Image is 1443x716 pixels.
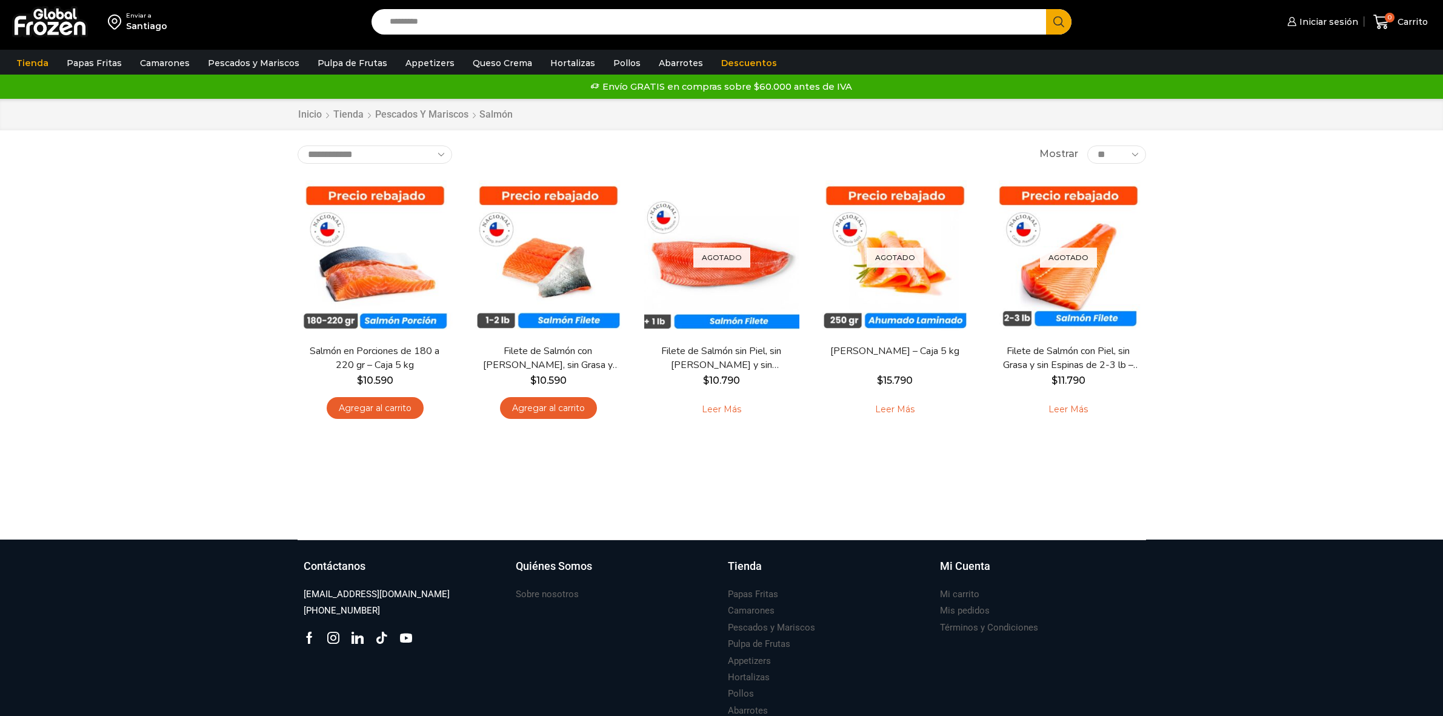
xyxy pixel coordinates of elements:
a: Pollos [728,686,754,702]
a: Camarones [728,603,775,619]
a: Filete de Salmón con [PERSON_NAME], sin Grasa y sin Espinas 1-2 lb – Caja 10 Kg [478,344,618,372]
a: Camarones [134,52,196,75]
button: Search button [1046,9,1071,35]
div: Santiago [126,20,167,32]
a: Quiénes Somos [516,558,716,586]
a: Queso Crema [467,52,538,75]
a: Iniciar sesión [1284,10,1358,34]
h3: Hortalizas [728,671,770,684]
a: Hortalizas [544,52,601,75]
a: Contáctanos [304,558,504,586]
span: $ [530,375,536,386]
h3: Mis pedidos [940,604,990,617]
a: Mis pedidos [940,603,990,619]
a: Filete de Salmón con Piel, sin Grasa y sin Espinas de 2-3 lb – Premium – Caja 10 kg [998,344,1138,372]
a: Papas Fritas [61,52,128,75]
a: Pollos [607,52,647,75]
a: Mi carrito [940,586,979,603]
h3: [PHONE_NUMBER] [304,604,380,617]
a: [EMAIL_ADDRESS][DOMAIN_NAME] [304,586,450,603]
h1: Salmón [479,109,513,120]
a: Leé más sobre “Filete de Salmón con Piel, sin Grasa y sin Espinas de 2-3 lb - Premium - Caja 10 kg” [1030,397,1107,423]
a: [PHONE_NUMBER] [304,603,380,619]
p: Agotado [1040,247,1097,267]
p: Agotado [693,247,750,267]
a: [PERSON_NAME] – Caja 5 kg [825,344,964,358]
a: Appetizers [399,52,461,75]
h3: Papas Fritas [728,588,778,601]
h3: Mi Cuenta [940,558,990,574]
h3: Pollos [728,688,754,700]
a: Filete de Salmón sin Piel, sin [PERSON_NAME] y sin [PERSON_NAME] – Caja 10 Kg [652,344,791,372]
a: Pescados y Mariscos [202,52,305,75]
h3: Sobre nosotros [516,588,579,601]
span: $ [1051,375,1058,386]
a: Sobre nosotros [516,586,579,603]
h3: Camarones [728,604,775,617]
a: Papas Fritas [728,586,778,603]
a: Appetizers [728,653,771,669]
span: 0 [1385,13,1395,22]
a: Tienda [333,108,364,122]
a: Leé más sobre “Salmón Ahumado Laminado - Caja 5 kg” [856,397,933,423]
a: Hortalizas [728,669,770,686]
span: $ [357,375,363,386]
nav: Breadcrumb [298,108,513,122]
a: Salmón en Porciones de 180 a 220 gr – Caja 5 kg [305,344,444,372]
a: Agregar al carrito: “Salmón en Porciones de 180 a 220 gr - Caja 5 kg” [327,397,424,420]
span: Iniciar sesión [1296,16,1358,28]
h3: Mi carrito [940,588,979,601]
a: Términos y Condiciones [940,620,1038,636]
h3: Pescados y Mariscos [728,621,815,634]
bdi: 10.790 [703,375,740,386]
a: Pescados y Mariscos [375,108,469,122]
a: Abarrotes [653,52,709,75]
h3: [EMAIL_ADDRESS][DOMAIN_NAME] [304,588,450,601]
h3: Tienda [728,558,762,574]
bdi: 10.590 [357,375,393,386]
h3: Pulpa de Frutas [728,638,790,651]
img: address-field-icon.svg [108,12,126,32]
bdi: 10.590 [530,375,567,386]
a: Inicio [298,108,322,122]
span: Carrito [1395,16,1428,28]
h3: Términos y Condiciones [940,621,1038,634]
a: Pulpa de Frutas [728,636,790,652]
span: Mostrar [1039,147,1078,161]
a: Descuentos [715,52,783,75]
a: Leé más sobre “Filete de Salmón sin Piel, sin Grasa y sin Espinas – Caja 10 Kg” [683,397,760,423]
h3: Contáctanos [304,558,365,574]
bdi: 11.790 [1051,375,1085,386]
a: Tienda [10,52,55,75]
a: Mi Cuenta [940,558,1140,586]
bdi: 15.790 [877,375,913,386]
div: Enviar a [126,12,167,20]
a: Pescados y Mariscos [728,620,815,636]
h3: Quiénes Somos [516,558,592,574]
a: 0 Carrito [1370,8,1431,36]
a: Agregar al carrito: “Filete de Salmón con Piel, sin Grasa y sin Espinas 1-2 lb – Caja 10 Kg” [500,397,597,420]
a: Pulpa de Frutas [312,52,393,75]
p: Agotado [867,247,924,267]
h3: Appetizers [728,655,771,667]
span: $ [877,375,883,386]
a: Tienda [728,558,928,586]
select: Pedido de la tienda [298,146,452,164]
span: $ [703,375,709,386]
